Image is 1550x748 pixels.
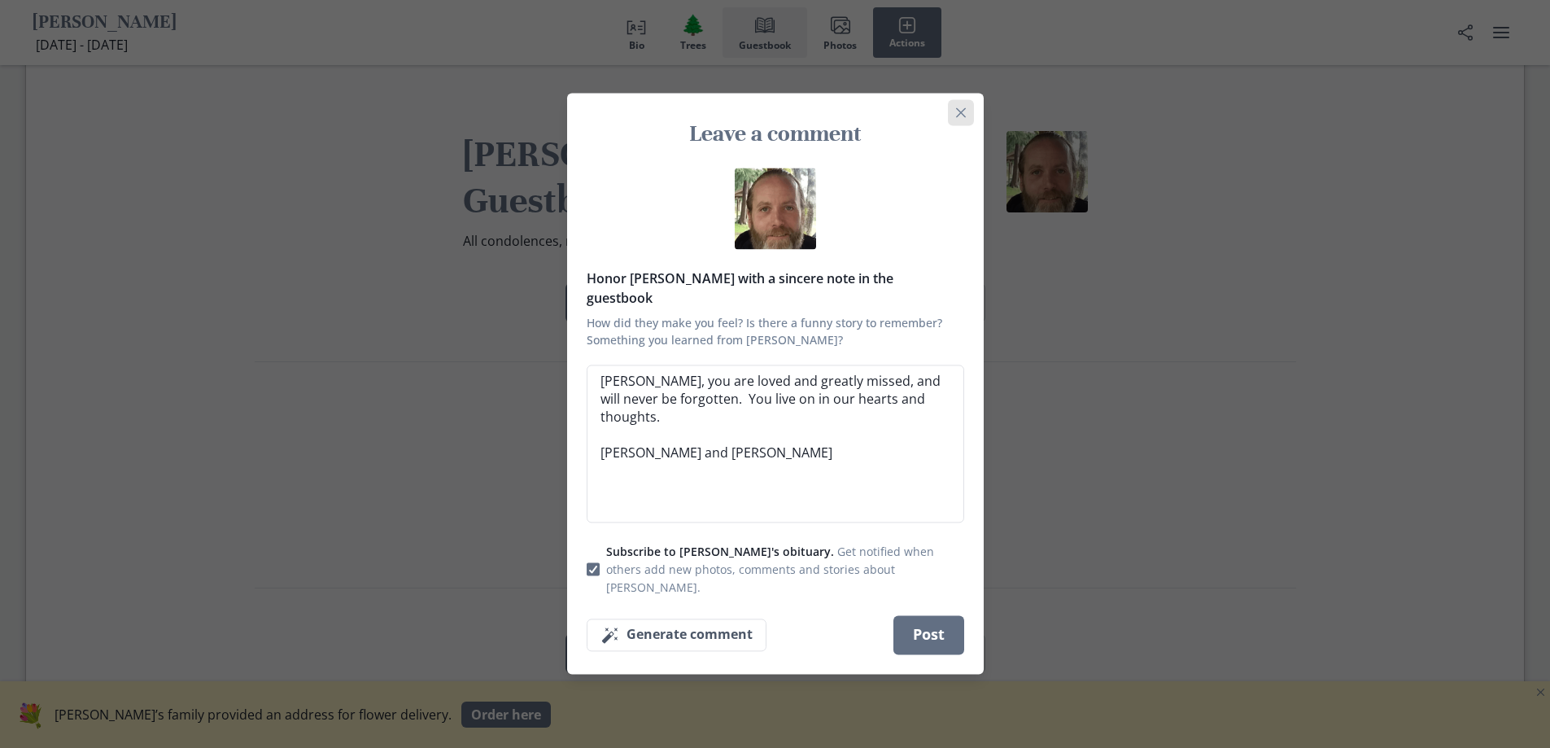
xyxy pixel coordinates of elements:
[606,544,834,559] span: Subscribe to [PERSON_NAME]'s obituary.
[948,99,974,125] button: Close
[587,269,954,308] span: Honor [PERSON_NAME] with a sincere note in the guestbook
[735,168,816,249] img: Steven
[587,314,954,348] span: How did they make you feel? Is there a funny story to remember? Something you learned from [PERSO...
[587,619,766,651] button: Generate comment
[893,615,964,654] button: Post
[600,119,951,148] h3: Leave a comment
[606,544,934,595] span: Get notified when others add new photos, comments and stories about [PERSON_NAME].
[587,365,964,523] textarea: [PERSON_NAME], you are loved and greatly missed, and will never be forgotten. You live on in our ...
[627,627,753,642] span: Generate comment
